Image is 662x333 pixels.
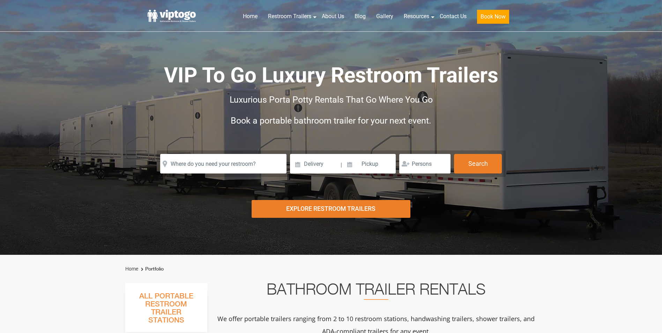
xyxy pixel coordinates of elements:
[160,154,287,173] input: Where do you need your restroom?
[263,9,317,24] a: Restroom Trailers
[371,9,399,24] a: Gallery
[343,154,396,173] input: Pickup
[434,9,472,24] a: Contact Us
[399,9,434,24] a: Resources
[125,266,138,272] a: Home
[164,63,498,88] span: VIP To Go Luxury Restroom Trailers
[231,116,431,126] span: Book a portable bathroom trailer for your next event.
[238,9,263,24] a: Home
[290,154,340,173] input: Delivery
[477,10,509,24] button: Book Now
[454,154,502,173] button: Search
[217,283,536,300] h2: Bathroom Trailer Rentals
[341,154,342,176] span: |
[472,9,514,28] a: Book Now
[230,95,433,105] span: Luxurious Porta Potty Rentals That Go Where You Go
[399,154,451,173] input: Persons
[317,9,349,24] a: About Us
[349,9,371,24] a: Blog
[252,200,410,218] div: Explore Restroom Trailers
[125,290,207,332] h3: All Portable Restroom Trailer Stations
[139,265,164,273] li: Portfolio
